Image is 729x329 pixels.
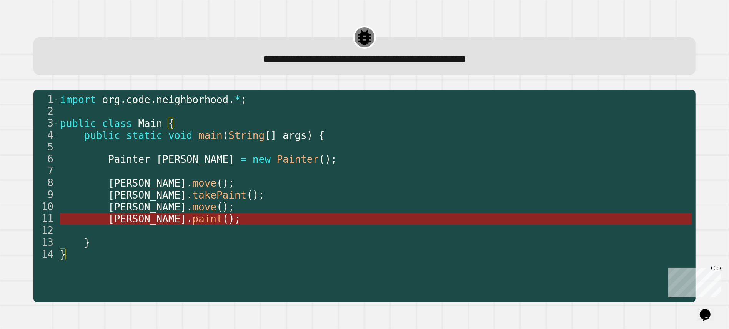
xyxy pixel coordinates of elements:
div: 3 [33,117,58,129]
div: 6 [33,153,58,165]
span: paint [192,213,222,225]
div: 5 [33,141,58,153]
span: move [192,177,216,189]
div: 8 [33,177,58,189]
span: org [102,94,120,105]
span: neighborhood [156,94,228,105]
span: public [84,130,120,141]
span: String [228,130,265,141]
span: [PERSON_NAME] [108,189,186,201]
div: 13 [33,237,58,249]
span: new [253,154,271,165]
div: 9 [33,189,58,201]
div: 4 [33,129,58,141]
span: [PERSON_NAME] [156,154,235,165]
div: 10 [33,201,58,213]
span: [PERSON_NAME] [108,177,186,189]
span: Toggle code folding, rows 4 through 13 [54,129,58,141]
span: public [60,118,96,129]
span: import [60,94,96,105]
span: void [168,130,193,141]
span: takePaint [192,189,246,201]
span: Main [138,118,162,129]
span: Painter [276,154,319,165]
span: static [126,130,162,141]
div: 11 [33,213,58,225]
span: code [126,94,150,105]
span: main [198,130,223,141]
span: move [192,201,216,213]
span: Toggle code folding, row 1 [54,94,58,105]
span: [PERSON_NAME] [108,201,186,213]
div: Chat with us now!Close [3,3,53,49]
div: 14 [33,249,58,261]
span: [PERSON_NAME] [108,213,186,225]
iframe: chat widget [697,298,721,321]
span: Toggle code folding, rows 3 through 14 [54,117,58,129]
span: args [283,130,307,141]
div: 7 [33,165,58,177]
span: Painter [108,154,150,165]
div: 12 [33,225,58,237]
div: 2 [33,105,58,117]
span: = [241,154,247,165]
iframe: chat widget [665,265,721,297]
span: class [102,118,132,129]
div: 1 [33,94,58,105]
